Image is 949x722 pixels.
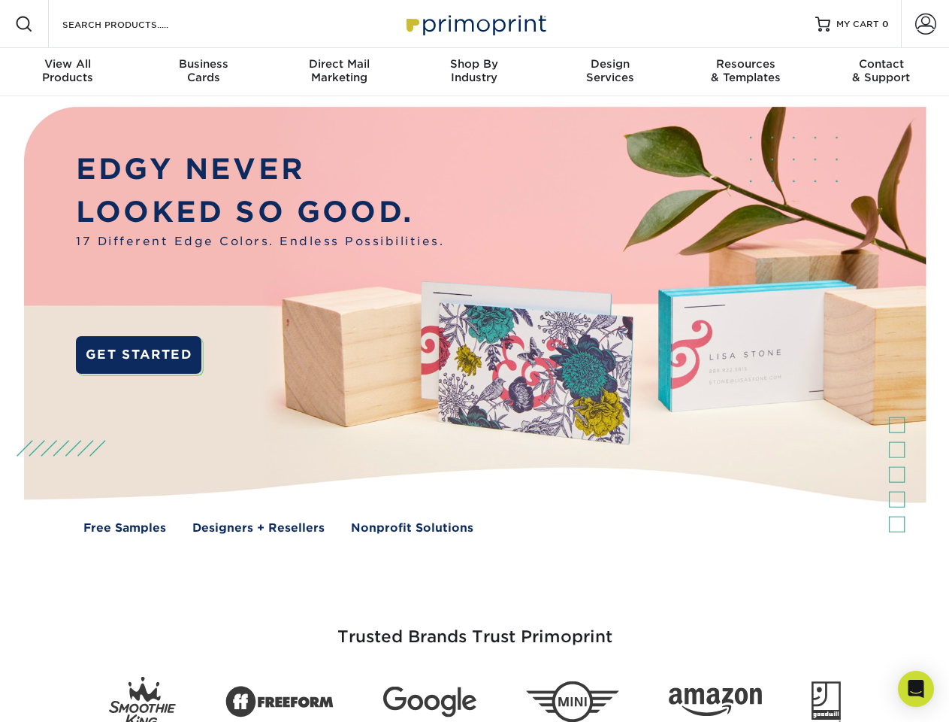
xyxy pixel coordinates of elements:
span: 17 Different Edge Colors. Endless Possibilities. [76,233,444,250]
span: Business [135,57,270,71]
div: & Support [814,57,949,84]
p: EDGY NEVER [76,148,444,191]
a: Resources& Templates [678,48,813,96]
a: DesignServices [543,48,678,96]
span: Resources [678,57,813,71]
div: & Templates [678,57,813,84]
div: Cards [135,57,270,84]
input: SEARCH PRODUCTS..... [61,15,207,33]
span: MY CART [836,18,879,31]
span: 0 [882,19,889,29]
a: Nonprofit Solutions [351,520,473,537]
img: Google [383,687,476,717]
h3: Trusted Brands Trust Primoprint [35,591,914,665]
span: Direct Mail [271,57,406,71]
a: Designers + Resellers [192,520,325,537]
a: Free Samples [83,520,166,537]
div: Open Intercom Messenger [898,671,934,707]
a: Shop ByIndustry [406,48,542,96]
a: BusinessCards [135,48,270,96]
img: Primoprint [400,8,550,40]
div: Services [543,57,678,84]
span: Design [543,57,678,71]
a: Direct MailMarketing [271,48,406,96]
span: Shop By [406,57,542,71]
p: LOOKED SO GOOD. [76,191,444,234]
div: Marketing [271,57,406,84]
span: Contact [814,57,949,71]
div: Industry [406,57,542,84]
a: Contact& Support [814,48,949,96]
img: Goodwill [811,681,841,722]
img: Amazon [669,688,762,717]
a: GET STARTED [76,336,201,374]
